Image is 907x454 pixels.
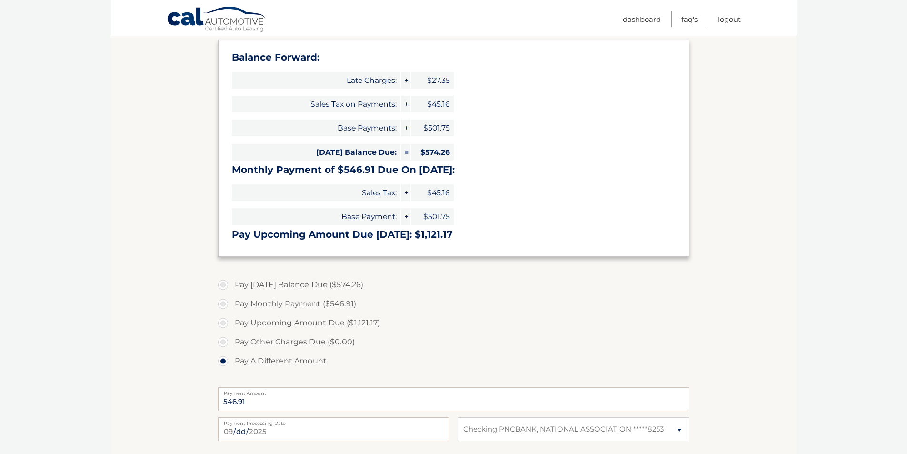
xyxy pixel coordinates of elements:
[218,417,449,441] input: Payment Date
[401,72,410,89] span: +
[232,72,400,89] span: Late Charges:
[411,208,454,225] span: $501.75
[411,184,454,201] span: $45.16
[218,275,689,294] label: Pay [DATE] Balance Due ($574.26)
[218,417,449,425] label: Payment Processing Date
[411,144,454,161] span: $574.26
[218,294,689,313] label: Pay Monthly Payment ($546.91)
[411,96,454,112] span: $45.16
[401,96,410,112] span: +
[167,6,267,34] a: Cal Automotive
[681,11,698,27] a: FAQ's
[411,72,454,89] span: $27.35
[623,11,661,27] a: Dashboard
[401,144,410,161] span: =
[218,387,689,395] label: Payment Amount
[218,333,689,352] label: Pay Other Charges Due ($0.00)
[232,120,400,136] span: Base Payments:
[218,313,689,333] label: Pay Upcoming Amount Due ($1,121.17)
[232,184,400,201] span: Sales Tax:
[218,387,689,411] input: Payment Amount
[401,184,410,201] span: +
[232,164,676,176] h3: Monthly Payment of $546.91 Due On [DATE]:
[401,208,410,225] span: +
[232,144,400,161] span: [DATE] Balance Due:
[232,229,676,241] h3: Pay Upcoming Amount Due [DATE]: $1,121.17
[401,120,410,136] span: +
[232,96,400,112] span: Sales Tax on Payments:
[718,11,741,27] a: Logout
[218,352,689,371] label: Pay A Different Amount
[232,208,400,225] span: Base Payment:
[232,51,676,63] h3: Balance Forward:
[411,120,454,136] span: $501.75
